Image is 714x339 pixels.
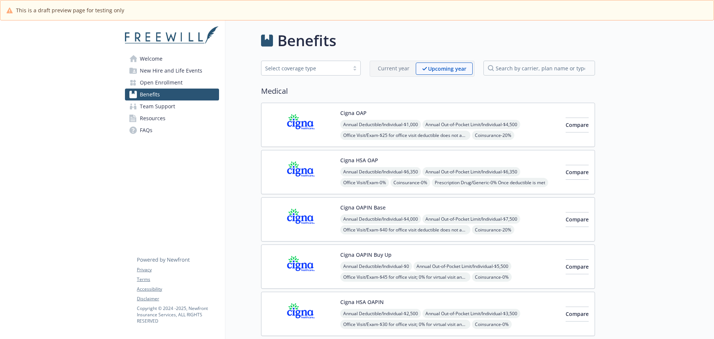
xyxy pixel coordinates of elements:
[340,156,378,164] button: Cigna HSA OAP
[137,286,219,292] a: Accessibility
[140,100,175,112] span: Team Support
[261,86,595,97] h2: Medical
[566,310,589,317] span: Compare
[137,305,219,324] p: Copyright © 2024 - 2025 , Newfront Insurance Services, ALL RIGHTS RESERVED
[566,212,589,227] button: Compare
[340,309,421,318] span: Annual Deductible/Individual - $2,500
[140,124,152,136] span: FAQs
[140,77,183,89] span: Open Enrollment
[472,225,514,234] span: Coinsurance - 20%
[566,169,589,176] span: Compare
[340,251,392,259] button: Cigna OAPIN Buy Up
[277,29,336,52] h1: Benefits
[422,214,520,224] span: Annual Out-of-Pocket Limit/Individual - $7,500
[125,53,219,65] a: Welcome
[566,121,589,128] span: Compare
[265,64,345,72] div: Select coverage type
[340,272,470,282] span: Office Visit/Exam - $45 for office visit; 0% for virtual visit and MDLIVE visit
[432,178,548,187] span: Prescription Drug/Generic - 0% Once deductible is met
[566,263,589,270] span: Compare
[340,167,421,176] span: Annual Deductible/Individual - $6,350
[125,89,219,100] a: Benefits
[16,6,124,14] span: This is a draft preview page for testing only
[137,266,219,273] a: Privacy
[340,225,470,234] span: Office Visit/Exam - $40 for office visit deductible does not apply; 0% for virtual visit deductib...
[390,178,430,187] span: Coinsurance - 0%
[267,109,334,141] img: CIGNA carrier logo
[125,77,219,89] a: Open Enrollment
[140,112,165,124] span: Resources
[372,63,416,75] span: Current year
[422,167,520,176] span: Annual Out-of-Pocket Limit/Individual - $6,350
[472,131,514,140] span: Coinsurance - 20%
[566,307,589,322] button: Compare
[340,320,470,329] span: Office Visit/Exam - $30 for office visit; 0% for virtual visit and MDLIVE visit
[566,118,589,132] button: Compare
[340,120,421,129] span: Annual Deductible/Individual - $1,000
[422,309,520,318] span: Annual Out-of-Pocket Limit/Individual - $3,500
[340,298,384,306] button: Cigna HSA OAPIN
[140,65,202,77] span: New Hire and Life Events
[267,204,334,235] img: CIGNA carrier logo
[340,262,412,271] span: Annual Deductible/Individual - $0
[340,178,389,187] span: Office Visit/Exam - 0%
[566,216,589,223] span: Compare
[137,295,219,302] a: Disclaimer
[483,61,595,76] input: search by carrier, plan name or type
[140,89,160,100] span: Benefits
[125,124,219,136] a: FAQs
[340,214,421,224] span: Annual Deductible/Individual - $4,000
[340,204,386,211] button: Cigna OAPIN Base
[340,109,367,117] button: Cigna OAP
[125,100,219,112] a: Team Support
[422,120,520,129] span: Annual Out-of-Pocket Limit/Individual - $4,500
[472,272,512,282] span: Coinsurance - 0%
[267,251,334,282] img: CIGNA carrier logo
[428,65,466,73] p: Upcoming year
[267,298,334,330] img: CIGNA carrier logo
[566,165,589,180] button: Compare
[125,112,219,124] a: Resources
[267,156,334,188] img: CIGNA carrier logo
[378,64,409,72] p: Current year
[340,131,470,140] span: Office Visit/Exam - $25 for office visit deductible does not apply; 0% for virtual visit and MDLI...
[125,65,219,77] a: New Hire and Life Events
[137,276,219,283] a: Terms
[566,259,589,274] button: Compare
[414,262,511,271] span: Annual Out-of-Pocket Limit/Individual - $5,500
[472,320,512,329] span: Coinsurance - 0%
[140,53,163,65] span: Welcome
